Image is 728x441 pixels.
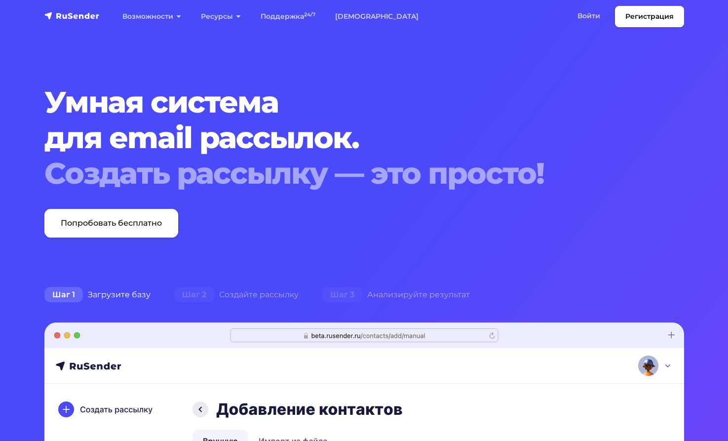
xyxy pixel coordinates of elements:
[310,285,482,305] div: Анализируйте результат
[44,11,100,21] img: RuSender
[44,287,83,303] span: Шаг 1
[251,6,325,27] a: Поддержка24/7
[162,285,310,305] div: Создайте рассылку
[44,209,178,238] a: Попробовать бесплатно
[44,156,630,191] div: Создать рассылку — это просто!
[304,11,315,18] sup: 24/7
[33,285,162,305] div: Загрузите базу
[615,6,684,27] a: Регистрация
[325,6,428,27] a: [DEMOGRAPHIC_DATA]
[44,84,630,191] h1: Умная система для email рассылок.
[174,287,214,303] span: Шаг 2
[191,6,251,27] a: Ресурсы
[568,6,610,26] a: Войти
[113,6,191,27] a: Возможности
[322,287,362,303] span: Шаг 3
